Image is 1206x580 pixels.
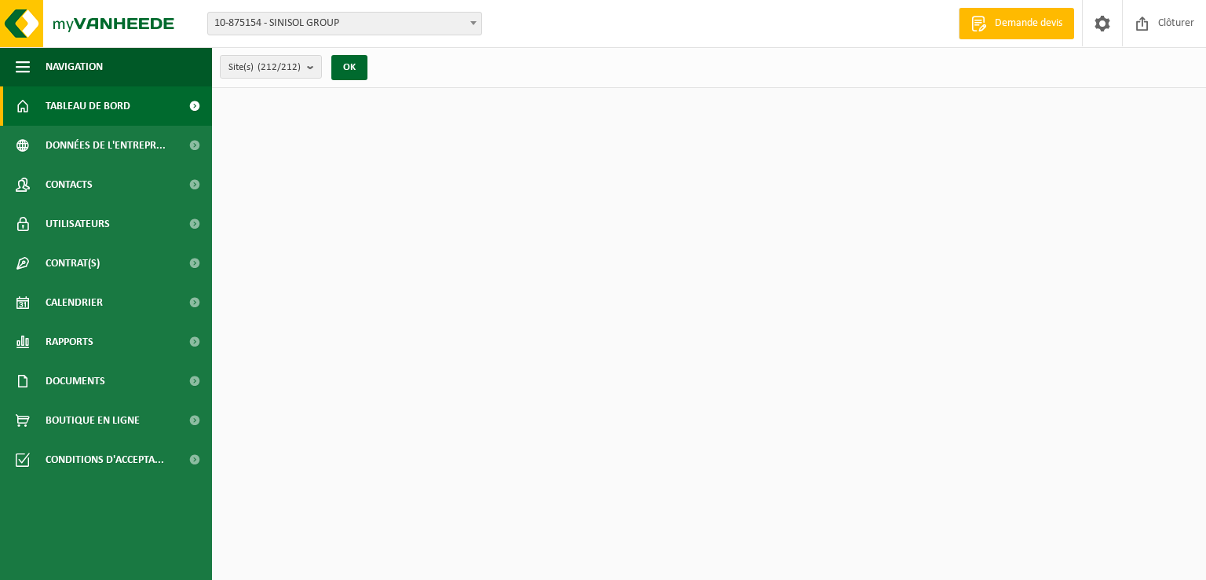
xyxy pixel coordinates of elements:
span: Site(s) [228,56,301,79]
a: Demande devis [959,8,1074,39]
count: (212/212) [258,62,301,72]
span: Données de l'entrepr... [46,126,166,165]
span: 10-875154 - SINISOL GROUP [208,13,481,35]
span: Contacts [46,165,93,204]
span: Conditions d'accepta... [46,440,164,479]
span: Utilisateurs [46,204,110,244]
span: Navigation [46,47,103,86]
span: Demande devis [991,16,1066,31]
span: Boutique en ligne [46,401,140,440]
span: Contrat(s) [46,244,100,283]
span: Documents [46,362,105,401]
button: Site(s)(212/212) [220,55,322,79]
span: Rapports [46,322,93,362]
span: 10-875154 - SINISOL GROUP [207,12,482,35]
span: Tableau de bord [46,86,130,126]
span: Calendrier [46,283,103,322]
button: OK [331,55,367,80]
